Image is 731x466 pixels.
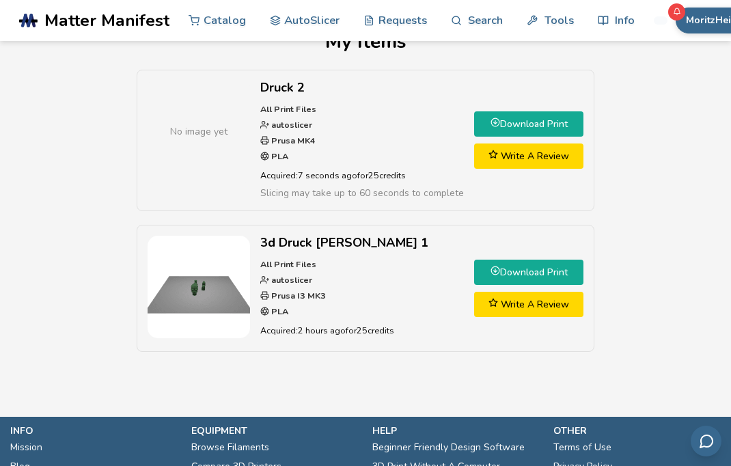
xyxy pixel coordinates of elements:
[269,150,288,162] strong: PLA
[474,143,583,169] a: Write A Review
[260,236,464,250] h2: 3d Druck [PERSON_NAME] 1
[553,438,611,457] a: Terms of Use
[44,11,169,30] span: Matter Manifest
[269,119,312,131] strong: autoslicer
[372,438,525,457] a: Beginner Friendly Design Software
[260,168,464,182] p: Acquired: 7 seconds ago for 25 credits
[191,438,269,457] a: Browse Filaments
[474,111,583,137] a: Download Print
[691,426,721,456] button: Send feedback via email
[260,187,464,200] span: Slicing may take up to 60 seconds to complete
[260,323,464,338] p: Acquired: 2 hours ago for 25 credits
[269,290,326,301] strong: Prusa I3 MK3
[269,274,312,286] strong: autoslicer
[10,438,42,457] a: Mission
[553,424,721,438] p: other
[474,292,583,317] a: Write A Review
[260,258,316,270] strong: All Print Files
[474,260,583,285] a: Download Print
[170,124,227,139] span: No image yet
[148,236,250,338] img: 3d Druck Kappen 1
[269,135,316,146] strong: Prusa MK4
[372,424,540,438] p: help
[269,305,288,317] strong: PLA
[260,103,316,115] strong: All Print Files
[260,81,464,95] h2: Druck 2
[191,424,359,438] p: equipment
[19,31,712,53] h1: My Items
[10,424,178,438] p: info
